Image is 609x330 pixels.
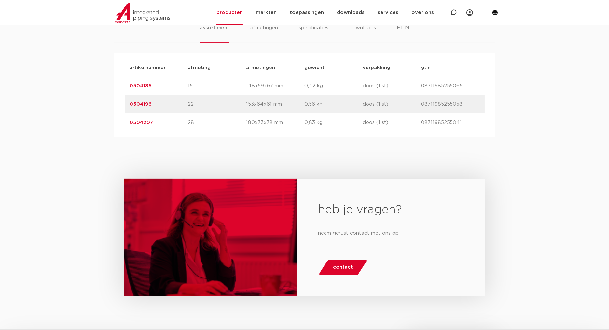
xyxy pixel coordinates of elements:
[363,119,421,127] p: doos (1 st)
[130,64,188,72] p: artikelnummer
[246,82,305,90] p: 148x59x67 mm
[421,100,479,108] p: 08711985255058
[305,119,363,127] p: 0,83 kg
[421,119,479,127] p: 08711985255041
[305,64,363,72] p: gewicht
[363,100,421,108] p: doos (1 st)
[363,82,421,90] p: doos (1 st)
[299,24,328,43] li: specificaties
[130,83,152,88] a: 0504185
[349,24,376,43] li: downloads
[305,100,363,108] p: 0,56 kg
[188,64,246,72] p: afmeting
[200,24,229,43] li: assortiment
[246,100,305,108] p: 153x64x61 mm
[318,228,464,239] p: neem gerust contact met ons op
[188,119,246,127] p: 28
[421,82,479,90] p: 08711985255065
[130,120,153,125] a: 0504207
[421,64,479,72] p: gtin
[130,102,152,107] a: 0504196
[318,260,368,275] a: contact
[188,82,246,90] p: 15
[318,202,464,218] h2: heb je vragen?
[246,119,305,127] p: 180x73x78 mm
[305,82,363,90] p: 0,42 kg
[188,100,246,108] p: 22
[363,64,421,72] p: verpakking
[250,24,278,43] li: afmetingen
[397,24,409,43] li: ETIM
[246,64,305,72] p: afmetingen
[333,262,353,273] span: contact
